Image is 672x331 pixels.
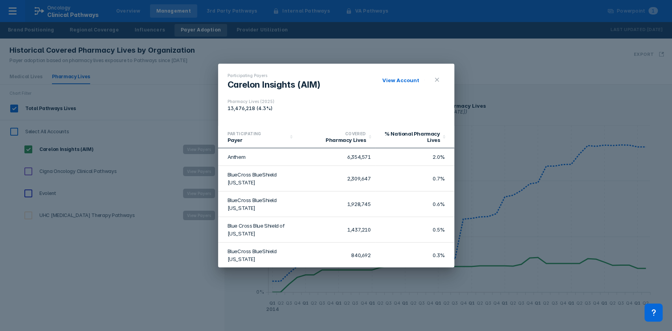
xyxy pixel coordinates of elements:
[376,217,454,243] td: 0.5%
[228,73,321,78] div: Participating Payers
[302,137,366,143] div: Pharmacy Lives
[228,131,287,137] div: Participating
[297,148,376,166] td: 6,354,571
[376,166,454,191] td: 0.7%
[376,191,454,217] td: 0.6%
[644,303,663,322] div: Contact Support
[218,166,297,191] td: BlueCross BlueShield [US_STATE]
[302,131,366,137] div: Covered
[380,131,440,143] div: % National Pharmacy Lives
[218,217,297,243] td: Blue Cross Blue Shield of [US_STATE]
[376,243,454,268] td: 0.3%
[228,79,321,90] h1: Carelon Insights (AIM)
[218,148,297,166] td: Anthem
[228,105,274,112] div: 13,476,218 (4.3%)
[376,148,454,166] td: 2.0%
[218,243,297,268] td: BlueCross BlueShield [US_STATE]
[297,217,376,243] td: 1,437,210
[228,99,274,104] div: Pharmacy Lives (2025)
[297,166,376,191] td: 2,309,647
[218,191,297,217] td: BlueCross BlueShield [US_STATE]
[382,77,419,83] a: View Account
[297,191,376,217] td: 1,928,745
[228,137,287,143] div: Payer
[297,243,376,268] td: 840,692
